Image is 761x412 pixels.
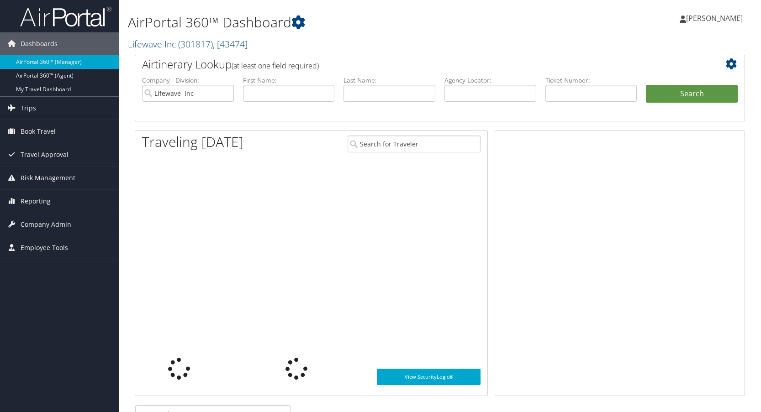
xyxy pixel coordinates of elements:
[142,132,243,151] h1: Traveling [DATE]
[377,369,481,385] a: View SecurityLogic®
[128,38,248,50] a: Lifewave Inc
[178,38,213,50] span: ( 301817 )
[348,136,481,152] input: Search for Traveler
[344,76,435,85] label: Last Name:
[243,76,335,85] label: First Name:
[21,190,51,213] span: Reporting
[142,76,234,85] label: Company - Division:
[545,76,637,85] label: Ticket Number:
[21,32,58,55] span: Dashboards
[686,13,743,23] span: [PERSON_NAME]
[128,13,544,32] h1: AirPortal 360™ Dashboard
[213,38,248,50] span: , [ 43474 ]
[142,57,687,72] h2: Airtinerary Lookup
[21,120,56,143] span: Book Travel
[680,5,752,32] a: [PERSON_NAME]
[444,76,536,85] label: Agency Locator:
[21,97,36,120] span: Trips
[21,143,69,166] span: Travel Approval
[20,6,111,27] img: airportal-logo.png
[646,85,738,103] button: Search
[232,61,319,71] span: (at least one field required)
[21,213,71,236] span: Company Admin
[21,236,68,259] span: Employee Tools
[21,167,75,189] span: Risk Management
